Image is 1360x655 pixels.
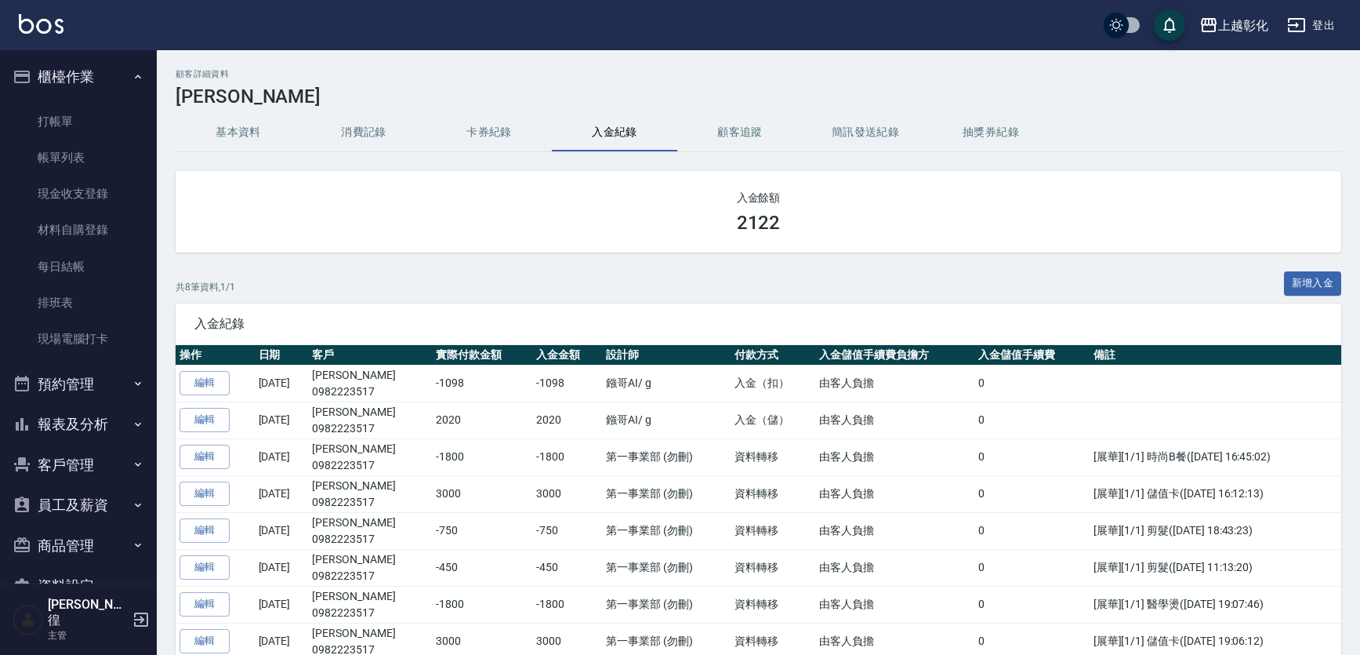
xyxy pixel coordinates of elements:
th: 實際付款金額 [432,345,531,366]
td: -1098 [432,365,531,402]
td: [展華][1/1] 儲值卡([DATE] 16:12:13) [1090,475,1341,512]
td: [DATE] [255,549,309,586]
td: -1800 [532,438,602,475]
td: [展華][1/1] 時尚B餐([DATE] 16:45:02) [1090,438,1341,475]
td: 由客人負擔 [815,475,974,512]
a: 編輯 [180,408,230,432]
a: 現金收支登錄 [6,176,151,212]
button: 預約管理 [6,364,151,405]
td: 由客人負擔 [815,402,974,438]
h3: 2122 [737,212,781,234]
td: [PERSON_NAME] [308,586,432,623]
td: 由客人負擔 [815,549,974,586]
button: 櫃檯作業 [6,56,151,97]
td: [DATE] [255,402,309,438]
a: 編輯 [180,555,230,580]
button: 抽獎券紀錄 [928,114,1054,151]
p: 0982223517 [312,420,428,437]
td: 0 [974,586,1089,623]
td: [DATE] [255,475,309,512]
td: [展華][1/1] 剪髮([DATE] 18:43:23) [1090,512,1341,549]
td: 資料轉移 [731,549,815,586]
a: 編輯 [180,371,230,395]
td: 2020 [432,402,531,438]
button: 入金紀錄 [552,114,677,151]
td: 資料轉移 [731,475,815,512]
td: [DATE] [255,586,309,623]
button: 簡訊發送紀錄 [803,114,928,151]
button: 消費記錄 [301,114,426,151]
td: 第一事業部 (勿刪) [602,586,731,623]
td: 資料轉移 [731,512,815,549]
th: 付款方式 [731,345,815,366]
p: 主管 [48,628,128,642]
td: 0 [974,512,1089,549]
a: 編輯 [180,519,230,543]
td: [PERSON_NAME] [308,549,432,586]
td: 0 [974,438,1089,475]
td: 由客人負擔 [815,365,974,402]
td: [PERSON_NAME] [308,512,432,549]
p: 0982223517 [312,384,428,400]
th: 客戶 [308,345,432,366]
div: 上越彰化 [1218,16,1268,35]
td: 資料轉移 [731,586,815,623]
td: -1800 [432,438,531,475]
p: 0982223517 [312,568,428,584]
td: 資料轉移 [731,438,815,475]
span: 入金紀錄 [194,316,1322,332]
th: 設計師 [602,345,731,366]
a: 材料自購登錄 [6,212,151,248]
a: 現場電腦打卡 [6,321,151,357]
td: 第一事業部 (勿刪) [602,475,731,512]
td: -450 [532,549,602,586]
img: Person [13,604,44,635]
td: 0 [974,402,1089,438]
td: [PERSON_NAME] [308,438,432,475]
td: 入金（扣） [731,365,815,402]
button: 新增入金 [1284,271,1342,296]
button: 客戶管理 [6,445,151,486]
td: [PERSON_NAME] [308,402,432,438]
p: 0982223517 [312,605,428,621]
a: 排班表 [6,285,151,321]
a: 打帳單 [6,104,151,140]
button: 員工及薪資 [6,485,151,526]
td: -750 [532,512,602,549]
p: 共 8 筆資料, 1 / 1 [176,280,235,294]
a: 帳單列表 [6,140,151,176]
p: 0982223517 [312,457,428,474]
td: 第一事業部 (勿刪) [602,512,731,549]
td: -1098 [532,365,602,402]
td: 入金（儲） [731,402,815,438]
button: 卡券紀錄 [426,114,552,151]
td: 0 [974,475,1089,512]
td: [DATE] [255,365,309,402]
td: 鏹哥AI / g [602,365,731,402]
a: 編輯 [180,482,230,506]
td: 3000 [432,475,531,512]
td: -450 [432,549,531,586]
button: 商品管理 [6,526,151,566]
h2: 顧客詳細資料 [176,69,1341,79]
th: 備註 [1090,345,1341,366]
h5: [PERSON_NAME]徨 [48,597,128,628]
td: 0 [974,365,1089,402]
a: 編輯 [180,445,230,469]
td: -1800 [432,586,531,623]
td: 由客人負擔 [815,586,974,623]
td: 由客人負擔 [815,512,974,549]
h3: [PERSON_NAME] [176,86,1341,107]
th: 日期 [255,345,309,366]
td: [PERSON_NAME] [308,365,432,402]
button: 顧客追蹤 [677,114,803,151]
button: 資料設定 [6,566,151,606]
th: 入金儲值手續費 [974,345,1089,366]
p: 0982223517 [312,494,428,511]
td: -750 [432,512,531,549]
a: 編輯 [180,629,230,653]
td: 2020 [532,402,602,438]
td: 3000 [532,475,602,512]
td: [PERSON_NAME] [308,475,432,512]
button: 上越彰化 [1193,9,1275,42]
